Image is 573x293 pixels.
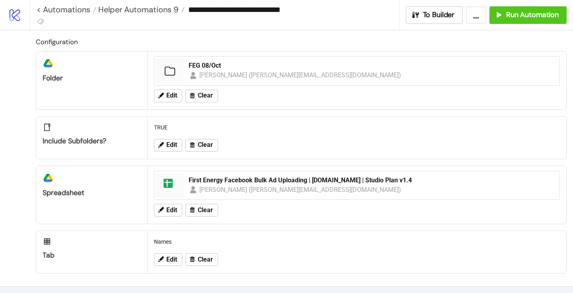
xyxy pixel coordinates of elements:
button: Edit [154,204,182,217]
button: Edit [154,139,182,152]
button: Clear [185,253,218,266]
div: TRUE [151,120,563,135]
button: To Builder [406,6,463,24]
button: Run Automation [489,6,567,24]
div: First Energy Facebook Bulk Ad Uploading | [DOMAIN_NAME] | Studio Plan v1.4 [189,176,555,185]
button: Clear [185,204,218,217]
span: Run Automation [506,10,559,20]
span: Edit [166,256,177,263]
button: Edit [154,253,182,266]
div: [PERSON_NAME] ([PERSON_NAME][EMAIL_ADDRESS][DOMAIN_NAME]) [199,70,401,80]
span: Clear [198,141,213,148]
button: ... [466,6,486,24]
button: Clear [185,139,218,152]
div: Names [151,234,563,249]
div: Include subfolders? [43,137,141,146]
button: Clear [185,90,218,102]
span: Edit [166,92,177,99]
button: Edit [154,90,182,102]
span: Edit [166,207,177,214]
span: To Builder [423,10,455,20]
h2: Configuration [36,37,567,47]
a: < Automations [37,6,96,14]
span: Clear [198,256,213,263]
span: Clear [198,92,213,99]
span: Helper Automations 9 [96,4,179,15]
span: Clear [198,207,213,214]
span: Edit [166,141,177,148]
div: Tab [43,251,141,260]
a: Helper Automations 9 [96,6,185,14]
div: [PERSON_NAME] ([PERSON_NAME][EMAIL_ADDRESS][DOMAIN_NAME]) [199,185,401,195]
div: FEG 08/Oct [189,61,555,70]
div: Spreadsheet [43,188,141,197]
div: Folder [43,74,141,83]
